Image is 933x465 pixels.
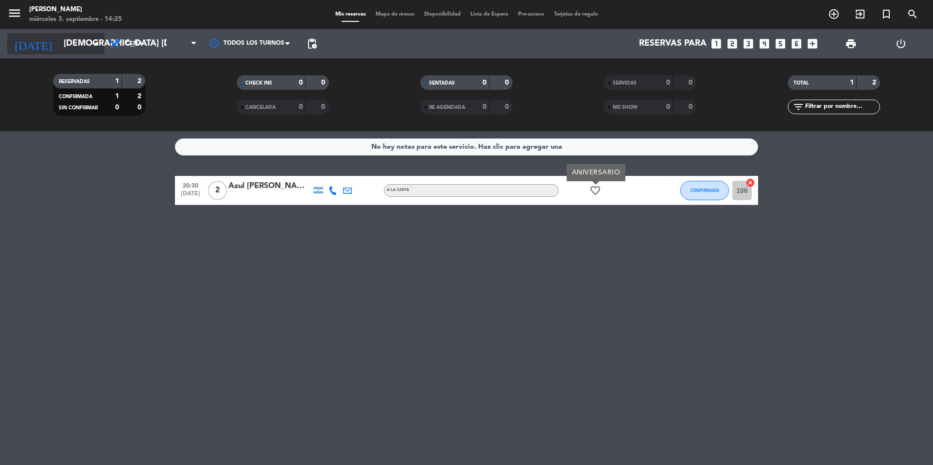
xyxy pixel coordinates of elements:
[876,29,926,58] div: LOG OUT
[505,103,511,110] strong: 0
[7,6,22,24] button: menu
[59,79,90,84] span: RESERVADAS
[567,164,625,181] div: ANIVERSARIO
[793,101,804,113] i: filter_list
[666,79,670,86] strong: 0
[115,104,119,111] strong: 0
[742,37,755,50] i: looks_3
[419,12,466,17] span: Disponibilidad
[483,103,486,110] strong: 0
[330,12,371,17] span: Mis reservas
[29,15,122,24] div: miércoles 3. septiembre - 14:25
[854,8,866,20] i: exit_to_app
[774,37,787,50] i: looks_5
[245,105,276,110] span: CANCELADA
[59,94,92,99] span: CONFIRMADA
[178,179,203,190] span: 20:30
[371,12,419,17] span: Mapa de mesas
[228,180,311,192] div: Azul [PERSON_NAME]
[29,5,122,15] div: [PERSON_NAME]
[806,37,819,50] i: add_box
[613,81,637,86] span: SERVIDAS
[689,79,694,86] strong: 0
[138,93,143,100] strong: 2
[689,103,694,110] strong: 0
[790,37,803,50] i: looks_6
[387,188,409,192] span: A LA CARTA
[299,79,303,86] strong: 0
[115,78,119,85] strong: 1
[794,81,809,86] span: TOTAL
[178,190,203,202] span: [DATE]
[639,39,707,49] span: Reservas para
[321,103,327,110] strong: 0
[828,8,840,20] i: add_circle_outline
[299,103,303,110] strong: 0
[895,38,907,50] i: power_settings_new
[549,12,603,17] span: Tarjetas de regalo
[245,81,272,86] span: CHECK INS
[691,188,719,193] span: CONFIRMADA
[872,79,878,86] strong: 2
[613,105,638,110] span: NO SHOW
[466,12,513,17] span: Lista de Espera
[845,38,857,50] span: print
[589,185,601,196] i: favorite_border
[371,141,562,153] div: No hay notas para este servicio. Haz clic para agregar una
[7,33,59,54] i: [DATE]
[666,103,670,110] strong: 0
[505,79,511,86] strong: 0
[90,38,102,50] i: arrow_drop_down
[429,81,455,86] span: SENTADAS
[881,8,892,20] i: turned_in_not
[138,78,143,85] strong: 2
[7,6,22,20] i: menu
[321,79,327,86] strong: 0
[745,178,755,188] i: cancel
[483,79,486,86] strong: 0
[513,12,549,17] span: Pre-acceso
[850,79,854,86] strong: 1
[804,102,880,112] input: Filtrar por nombre...
[710,37,723,50] i: looks_one
[726,37,739,50] i: looks_two
[115,93,119,100] strong: 1
[59,105,98,110] span: SIN CONFIRMAR
[907,8,918,20] i: search
[758,37,771,50] i: looks_4
[125,40,142,47] span: Cena
[138,104,143,111] strong: 0
[429,105,465,110] span: RE AGENDADA
[680,181,729,200] button: CONFIRMADA
[208,181,227,200] span: 2
[306,38,318,50] span: pending_actions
